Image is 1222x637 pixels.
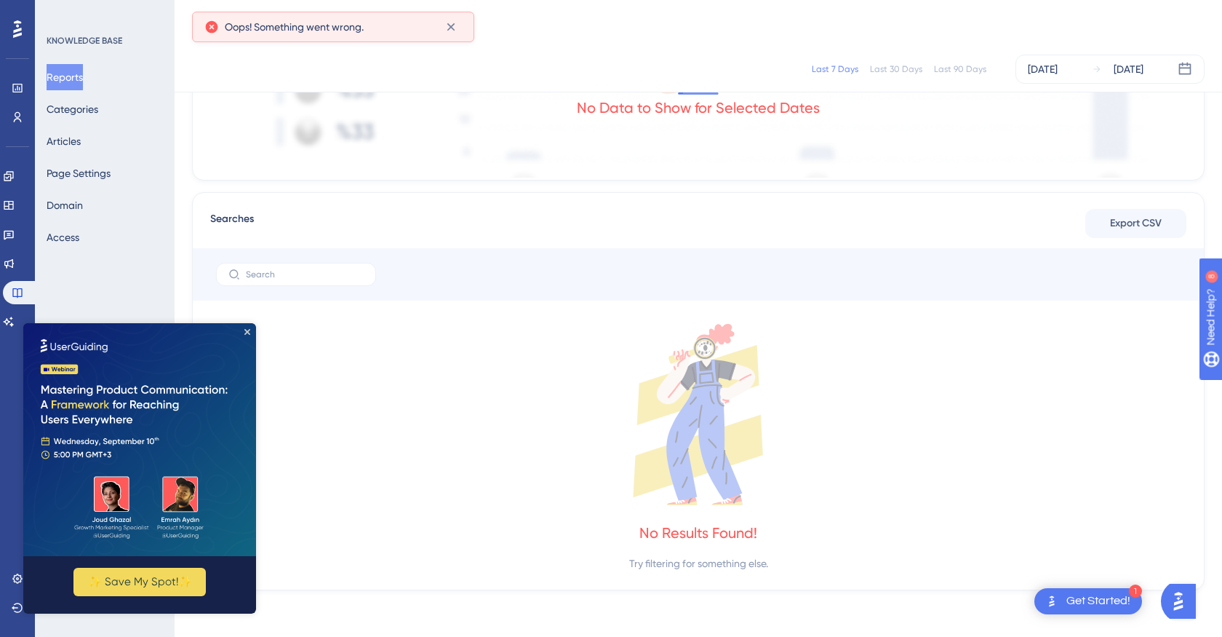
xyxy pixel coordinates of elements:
button: Categories [47,96,98,122]
div: Close Preview [221,6,227,12]
span: Need Help? [34,4,91,21]
input: Search [246,269,364,280]
div: 1 [1129,585,1142,598]
span: Searches [210,210,254,237]
div: Try filtering for something else. [629,555,768,572]
div: Get Started! [1066,593,1130,609]
button: Export CSV [1085,209,1186,238]
div: 8 [101,7,105,19]
div: Last 90 Days [934,63,986,75]
div: KNOWLEDGE BASE [47,35,122,47]
button: Reports [47,64,83,90]
span: Export CSV [1110,215,1162,232]
div: [DATE] [1114,60,1143,78]
img: launcher-image-alternative-text [1043,593,1061,610]
iframe: UserGuiding AI Assistant Launcher [1161,579,1205,623]
div: Open Get Started! checklist, remaining modules: 1 [1034,588,1142,614]
button: Access [47,224,79,250]
div: [DATE] [1028,60,1058,78]
button: Domain [47,192,83,218]
button: Articles [47,128,81,154]
button: ✨ Save My Spot!✨ [50,245,183,273]
span: Oops! Something went wrong. [225,18,364,36]
div: Last 7 Days [812,63,858,75]
div: No Data to Show for Selected Dates [577,98,820,118]
div: No Results Found! [639,523,757,543]
div: Last 30 Days [870,63,922,75]
button: Page Settings [47,160,111,186]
